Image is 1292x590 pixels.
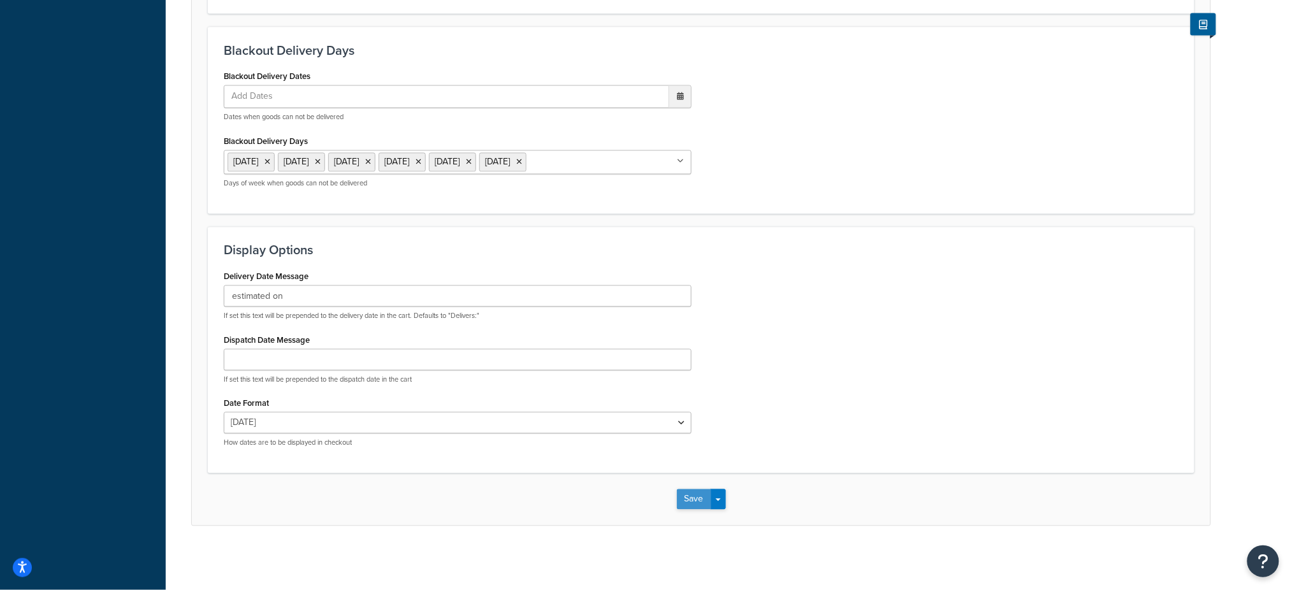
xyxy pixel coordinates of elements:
label: Blackout Delivery Dates [224,72,310,82]
span: [DATE] [334,155,359,169]
span: Add Dates [228,86,289,108]
span: [DATE] [435,155,460,169]
span: [DATE] [384,155,409,169]
label: Blackout Delivery Days [224,137,308,147]
span: [DATE] [233,155,258,169]
input: Delivers: [224,285,692,307]
h3: Blackout Delivery Days [224,43,1179,57]
span: [DATE] [284,155,308,169]
p: Days of week when goods can not be delivered [224,179,692,189]
p: How dates are to be displayed in checkout [224,438,692,448]
p: Dates when goods can not be delivered [224,113,692,122]
button: Show Help Docs [1191,13,1216,36]
h3: Display Options [224,243,1179,257]
label: Dispatch Date Message [224,336,310,345]
button: Save [677,489,711,510]
p: If set this text will be prepended to the dispatch date in the cart [224,375,692,385]
span: [DATE] [485,155,510,169]
label: Delivery Date Message [224,272,308,282]
p: If set this text will be prepended to the delivery date in the cart. Defaults to "Delivers:" [224,312,692,321]
label: Date Format [224,399,269,408]
button: Open Resource Center [1247,545,1279,577]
